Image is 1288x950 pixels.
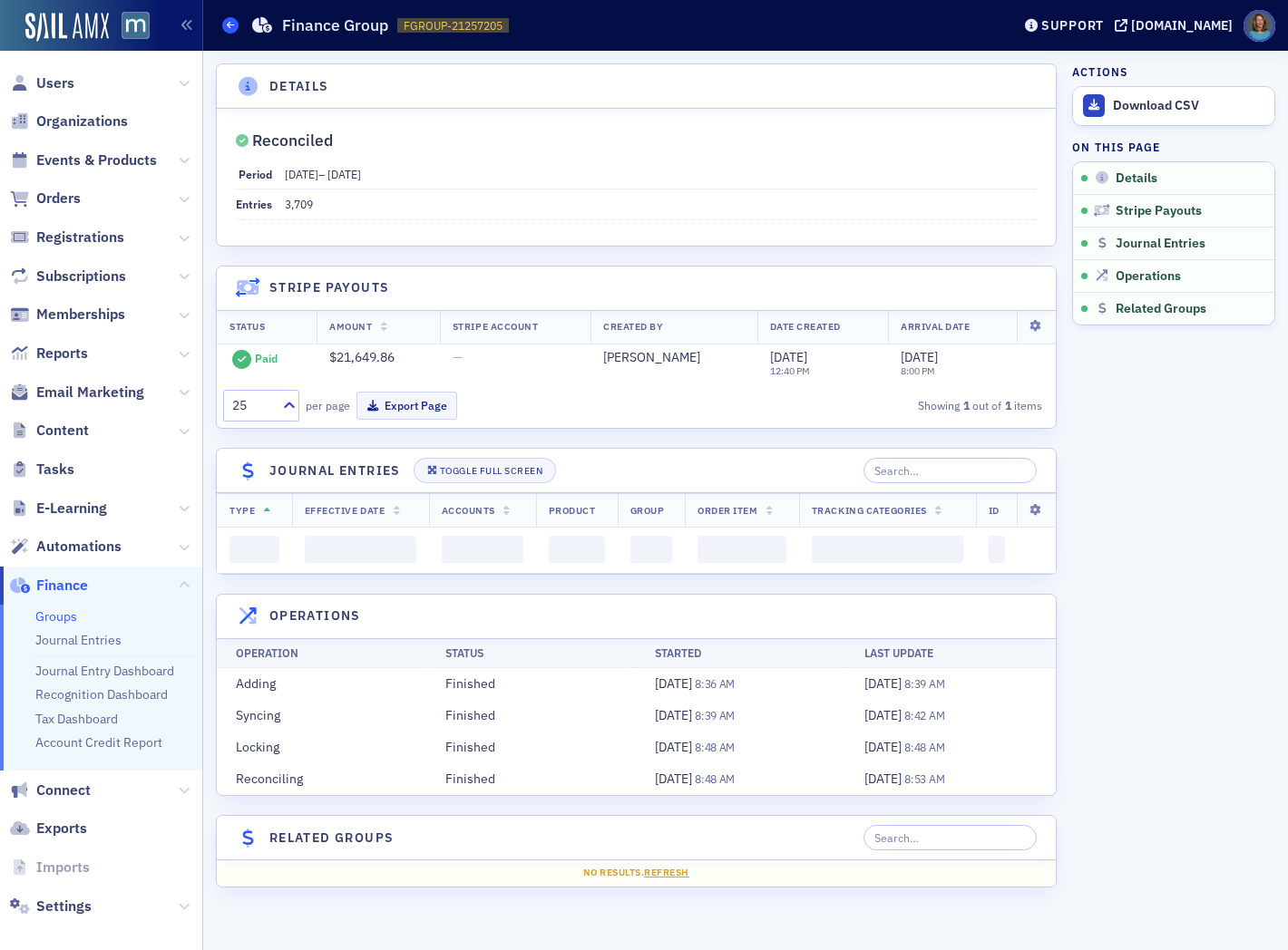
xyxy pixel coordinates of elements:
span: 8:39 AM [695,708,735,722]
span: Subscriptions [36,267,126,286]
span: Operations [1116,268,1181,285]
a: Tax Dashboard [35,711,118,727]
span: [DATE] [864,707,904,723]
a: Journal Entries [35,632,122,648]
a: Users [10,73,74,93]
img: SailAMX [25,13,109,42]
time: 8:00 PM [901,364,935,377]
div: [PERSON_NAME] [603,350,744,366]
span: ‌ [812,536,963,563]
a: Registrations [10,228,124,247]
td: Reconciling [217,763,426,795]
span: Imports [36,858,90,877]
span: Created By [603,320,663,333]
div: [DOMAIN_NAME] [1131,17,1233,34]
span: Type [229,504,255,517]
span: Content [36,421,89,441]
div: Support [1041,17,1104,34]
span: Registrations [36,228,124,247]
input: Search… [864,458,1037,483]
span: Automations [36,537,122,557]
a: Email Marketing [10,383,144,402]
span: Accounts [442,504,495,517]
a: Memberships [10,305,125,325]
span: [DATE] [285,167,318,181]
span: 8:48 AM [695,771,735,786]
a: Subscriptions [10,267,126,286]
a: Organizations [10,111,128,131]
span: 8:48 AM [695,740,735,754]
span: 8:53 AM [904,771,944,786]
span: Order Item [698,504,757,517]
h4: Actions [1072,63,1128,80]
th: Operation [217,638,426,668]
span: [DATE] [655,707,695,723]
h4: Operations [269,606,361,625]
span: Exports [36,819,87,839]
h4: Stripe Payouts [269,278,390,297]
span: 8:48 AM [904,740,944,754]
td: Locking [217,732,426,763]
div: Reconciled [252,136,333,146]
div: Paid [255,352,278,365]
span: Entries [236,197,272,211]
span: Organizations [36,111,128,131]
span: Related Groups [1116,301,1206,317]
a: View Homepage [109,12,150,43]
div: Download CSV [1113,98,1265,114]
span: [DATE] [901,349,938,365]
h4: Journal Entries [269,461,401,480]
span: $21,649.86 [329,349,395,365]
span: Finance [36,576,88,596]
td: Finished [426,668,636,701]
a: Exports [10,819,87,839]
a: Events & Products [10,150,157,170]
span: E-Learning [36,499,107,519]
span: Amount [329,320,372,333]
span: Tracking Categories [812,504,927,517]
a: Orders [10,189,81,208]
td: Finished [426,700,636,732]
a: Connect [10,780,91,800]
div: 25 [232,396,272,415]
span: FGROUP-21257205 [404,18,503,34]
a: Content [10,421,89,441]
span: ‌ [305,536,416,563]
a: Settings [10,897,92,916]
span: Reports [36,344,88,364]
label: per page [306,397,350,413]
td: Finished [426,763,636,795]
span: Journal Entries [1116,236,1205,252]
a: Tasks [10,460,74,480]
span: [DATE] [655,675,695,692]
span: [DATE] [770,349,807,365]
span: – [285,167,361,181]
img: SailAMX [122,12,150,40]
a: Automations [10,537,122,557]
span: Arrival Date [901,320,970,333]
span: Status [229,320,265,333]
a: Download CSV [1073,87,1274,125]
a: Account Credit Report [35,734,162,751]
span: 8:42 AM [904,708,944,722]
h4: On this page [1072,139,1275,155]
span: ‌ [549,536,605,563]
span: ‌ [229,536,279,563]
span: Settings [36,897,92,916]
span: Tasks [36,460,74,480]
span: [DATE] [864,675,904,692]
td: Syncing [217,700,426,732]
a: Imports [10,858,90,877]
input: Search… [864,825,1037,850]
strong: 1 [960,397,972,413]
a: Journal Entry Dashboard [35,663,174,679]
button: Toggle Full Screen [414,458,557,483]
span: Email Marketing [36,383,144,402]
td: Finished [426,732,636,763]
span: [DATE] [655,771,695,787]
span: Users [36,73,74,93]
span: Details [1116,170,1157,187]
a: Recognition Dashboard [35,686,168,703]
a: Finance [10,576,88,596]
